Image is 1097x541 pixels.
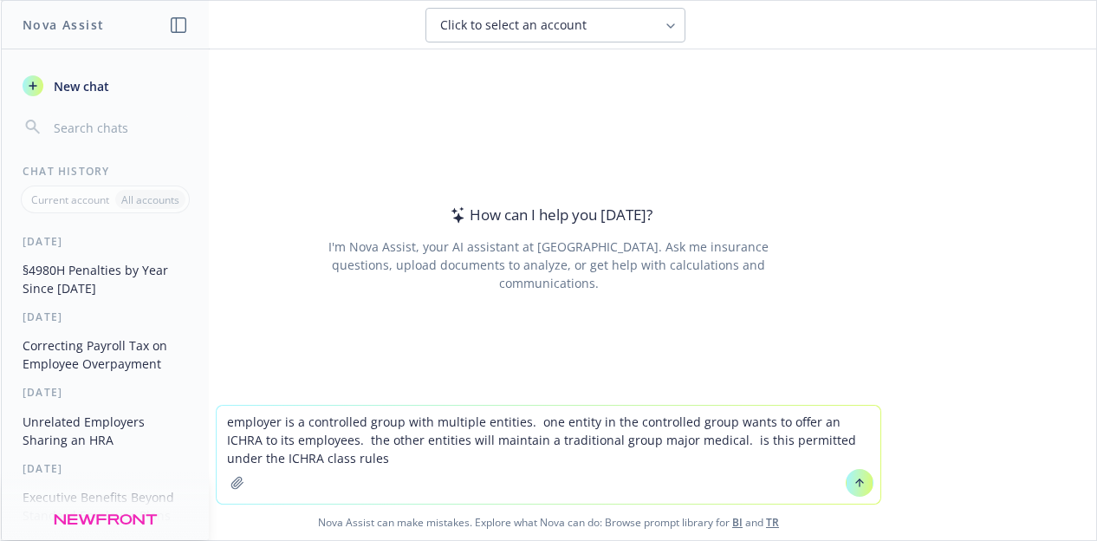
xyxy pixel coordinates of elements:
button: New chat [16,70,195,101]
button: Correcting Payroll Tax on Employee Overpayment [16,331,195,378]
div: [DATE] [2,385,209,400]
span: New chat [50,77,109,95]
span: Click to select an account [440,16,587,34]
div: [DATE] [2,234,209,249]
p: All accounts [121,192,179,207]
div: How can I help you [DATE]? [445,204,652,226]
p: Current account [31,192,109,207]
button: §4980H Penalties by Year Since [DATE] [16,256,195,303]
button: Executive Benefits Beyond Standard Employee Plans [16,483,195,530]
textarea: employer is a controlled group with multiple entities. one entity in the controlled group wants t... [217,406,880,504]
div: [DATE] [2,310,209,324]
button: Unrelated Employers Sharing an HRA [16,407,195,454]
button: Click to select an account [425,8,685,42]
a: TR [766,515,779,530]
input: Search chats [50,115,188,140]
div: Chat History [2,164,209,179]
div: I'm Nova Assist, your AI assistant at [GEOGRAPHIC_DATA]. Ask me insurance questions, upload docum... [304,238,792,292]
div: [DATE] [2,461,209,476]
span: Nova Assist can make mistakes. Explore what Nova can do: Browse prompt library for and [8,505,1089,540]
h1: Nova Assist [23,16,104,34]
a: BI [732,515,743,530]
